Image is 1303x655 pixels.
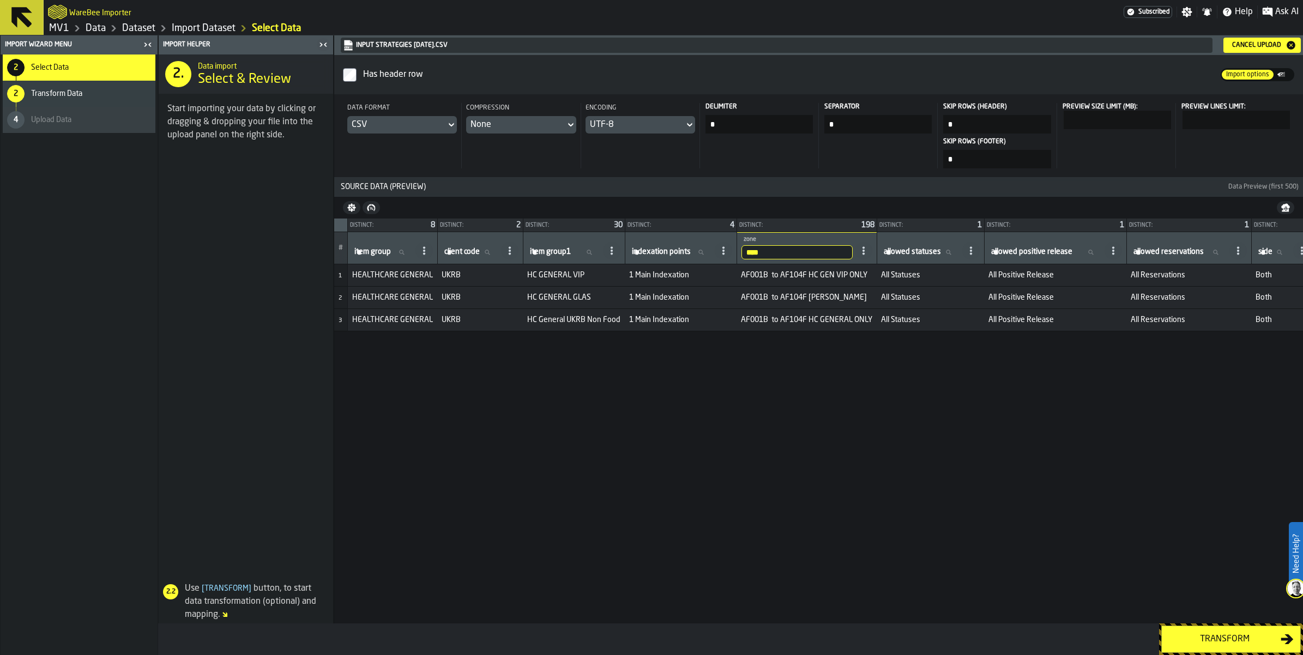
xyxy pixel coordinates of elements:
[942,103,1052,134] label: input-value-Skip Rows (header)
[1275,68,1294,81] label: button-switch-multi-
[202,585,204,592] span: [
[1,35,158,54] header: Import Wizard Menu
[466,103,576,134] div: CompressionDropdownMenuValue-NO
[167,102,324,142] div: Start importing your data by clicking or dragging & dropping your file into the upload panel on t...
[978,221,982,229] span: 1
[172,22,236,34] a: link-to-/wh/i/3ccf57d1-1e0c-4a81-a3bb-c2011c5f0d50/import/dataset/
[1222,70,1274,80] span: Import options
[1235,5,1253,19] span: Help
[3,107,155,133] li: menu Upload Data
[352,316,433,324] span: HEALTHCARE GENERAL
[741,293,872,302] span: AF001B to AF104F [PERSON_NAME]
[586,103,695,116] div: Encoding
[442,293,518,302] span: UKRB
[31,63,69,72] span: Select Data
[943,103,1048,111] span: Skip Rows (header)
[1161,626,1301,653] button: button-Transform
[739,222,857,228] div: Distinct:
[629,271,732,280] span: 1 Main Indexation
[943,138,1048,145] span: Skip Rows (footer)
[31,89,82,98] span: Transform Data
[884,247,941,256] span: label
[339,273,342,279] span: 1
[69,7,131,17] h2: Sub Title
[1222,70,1274,80] div: thumb
[48,22,673,35] nav: Breadcrumb
[991,247,1072,256] span: label
[586,103,695,134] div: EncodingDropdownMenuValue-UTF_8
[741,245,853,259] input: label
[352,293,433,302] span: HEALTHCARE GENERAL
[1131,316,1247,324] span: All Reservations
[252,22,301,34] a: link-to-/wh/i/3ccf57d1-1e0c-4a81-a3bb-c2011c5f0d50/import/dataset/
[988,271,1122,280] span: All Positive Release
[438,219,523,232] div: StatList-item-Distinct:
[1120,221,1124,229] span: 1
[1138,8,1169,16] span: Subscribed
[1258,5,1303,19] label: button-toggle-Ask AI
[943,150,1051,168] input: input-value-Skip Rows (footer) input-value-Skip Rows (footer)
[442,271,518,280] span: UKRB
[988,316,1122,324] span: All Positive Release
[249,585,251,592] span: ]
[590,118,680,131] div: DropdownMenuValue-UTF_8
[1127,219,1251,232] div: StatList-item-Distinct:
[1228,41,1286,49] div: Cancel Upload
[159,35,333,54] header: Import Helper
[354,247,391,256] span: label
[730,221,734,229] span: 4
[879,222,973,228] div: Distinct:
[744,236,756,243] span: label
[198,71,291,88] span: Select & Review
[629,293,732,302] span: 1 Main Indexation
[737,219,877,232] div: StatList-item-Distinct:
[614,221,623,229] span: 30
[334,177,1303,197] button: button-
[1124,6,1172,18] div: Menu Subscription
[165,61,191,87] div: 2.
[881,316,980,324] span: All Statuses
[1221,69,1275,81] label: button-switch-multi-Import options
[625,219,737,232] div: StatList-item-Distinct:
[989,245,1102,259] input: label
[527,316,620,324] span: HC General UKRB Non Food
[629,316,732,324] span: 1 Main Indexation
[86,22,106,34] a: link-to-/wh/i/3ccf57d1-1e0c-4a81-a3bb-c2011c5f0d50/data
[363,201,380,214] button: button-
[881,271,980,280] span: All Statuses
[348,219,437,232] div: StatList-item-Distinct:
[352,245,413,259] input: label
[140,38,155,51] label: button-toggle-Close me
[336,183,1226,191] span: Source Data (Preview)
[159,582,329,621] div: Use button, to start data transformation (optional) and mapping.
[466,103,576,116] div: Compression
[985,219,1126,232] div: StatList-item-Distinct:
[526,222,610,228] div: Distinct:
[877,219,984,232] div: StatList-item-Distinct:
[628,222,726,228] div: Distinct:
[530,247,571,256] span: label
[881,293,980,302] span: All Statuses
[1290,523,1302,584] label: Need Help?
[341,38,1212,53] span: INPUT STRATEGIES 08.10.2025.csv
[988,293,1122,302] span: All Positive Release
[350,222,426,228] div: Distinct:
[741,316,872,324] span: AF001B to AF104F HC GENERAL ONLY
[343,40,1208,51] a: link-to-undefined
[198,60,324,71] h2: Sub Title
[523,219,625,232] div: StatList-item-Distinct:
[361,66,1218,83] div: InputCheckbox-react-aria7012687772-:rmd:
[1131,271,1247,280] span: All Reservations
[442,245,499,259] input: label
[431,221,435,229] span: 8
[440,222,512,228] div: Distinct:
[200,585,254,592] span: Transform
[1168,633,1281,646] div: Transform
[861,221,874,229] span: 198
[1197,7,1217,17] label: button-toggle-Notifications
[1277,201,1294,214] button: button-
[1177,7,1197,17] label: button-toggle-Settings
[1180,103,1290,129] label: react-aria7012687772-:rmp:
[3,41,140,48] div: Import Wizard Menu
[705,115,813,134] input: input-value-Delimiter input-value-Delimiter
